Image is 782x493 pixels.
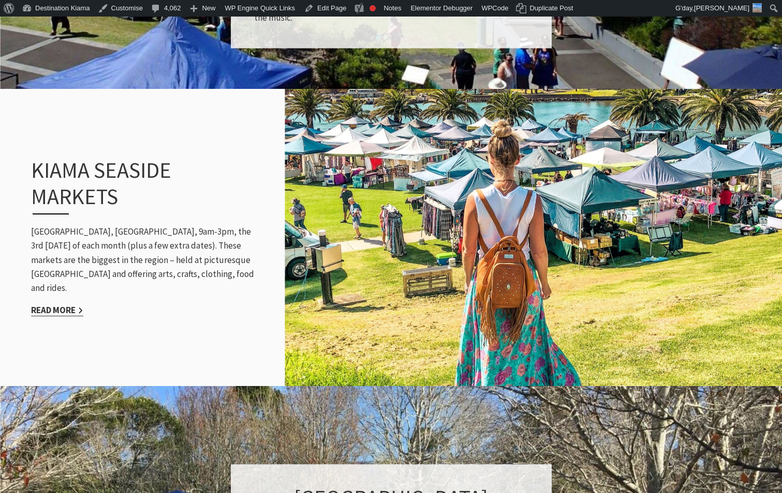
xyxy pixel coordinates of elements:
div: Focus keyphrase not set [370,5,376,11]
h3: Kiama Seaside Markets [31,157,236,214]
img: Instagram@Life_on_the_open_road_au_Approved_Image_ [285,87,782,388]
p: [GEOGRAPHIC_DATA], [GEOGRAPHIC_DATA], 9am-3pm, the 3rd [DATE] of each month (plus a few extra dat... [31,225,259,295]
span: [PERSON_NAME] [694,4,749,12]
img: 3-150x150.jpg [753,3,762,12]
a: Read More [31,304,83,316]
